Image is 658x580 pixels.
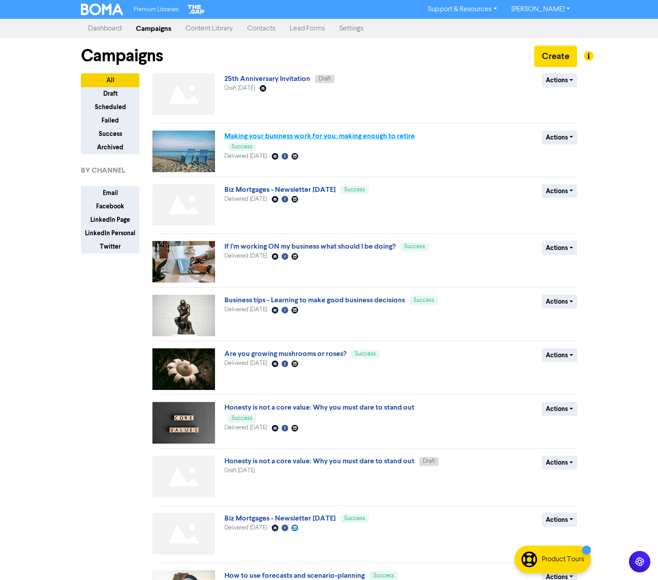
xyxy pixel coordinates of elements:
span: Success [373,573,394,579]
button: Actions [542,513,577,527]
button: Actions [542,456,577,470]
img: image_1755040961685.jpg [152,241,215,283]
span: Draft [423,458,435,464]
span: Success [232,415,253,421]
a: Are you growing mushrooms or roses? [224,349,346,358]
button: Email [81,186,139,200]
button: Actions [542,131,577,144]
img: image_1756336920617.jpg [152,131,215,172]
span: Success [413,297,434,303]
a: Biz Mortgages - Newsletter [DATE] [224,514,336,523]
img: image_1753840275294.jpg [152,348,215,390]
a: [PERSON_NAME] [504,2,577,17]
span: Delivered [DATE] [224,425,267,431]
span: Success [344,516,365,521]
span: Delivered [DATE] [224,253,267,259]
button: Scheduled [81,100,139,114]
span: Delivered [DATE] [224,153,267,159]
span: Draft [DATE] [224,468,255,474]
span: BY CHANNEL [81,165,125,176]
span: Success [404,244,425,250]
button: Success [81,127,139,141]
a: Business tips - Learning to make good business decisions [224,296,405,305]
button: LinkedIn Personal [81,226,139,240]
img: image_1752618419419.jpg [152,402,215,444]
button: Failed [81,114,139,127]
a: Content Library [178,20,240,38]
button: Actions [542,73,577,87]
button: Actions [542,348,577,362]
span: Delivered [DATE] [224,307,267,313]
a: Lead Forms [283,20,332,38]
span: Delivered [DATE] [224,525,267,531]
a: Making your business work for you: making enough to retire [224,131,415,140]
iframe: Chat Widget [613,537,658,580]
img: BOMA Logo [81,4,123,15]
button: All [81,73,139,87]
a: Honesty is not a core value: Why you must dare to stand out [224,457,414,466]
button: Facebook [81,199,139,213]
a: Dashboard [81,20,129,38]
a: Settings [332,20,371,38]
span: Delivered [DATE] [224,360,267,366]
button: Actions [542,295,577,309]
a: If I’m working ON my business what should I be doing? [224,242,396,251]
a: How to use forecasts and scenario-planning [224,571,365,580]
img: The Gap [186,4,206,15]
img: Not found [152,513,215,555]
button: Actions [542,241,577,255]
img: image_1754428363834.jpg [152,295,215,336]
button: Draft [81,87,139,101]
span: Success [344,187,365,193]
img: Not found [152,73,215,115]
span: Success [232,144,253,150]
a: Support & Resources [421,2,504,17]
span: Delivered [DATE] [224,196,267,202]
a: Campaigns [129,20,178,38]
img: Not found [152,184,215,226]
a: Honesty is not a core value: Why you must dare to stand out [224,403,414,412]
span: Premium Libraries: [134,7,179,13]
button: Create [534,46,577,67]
button: Archived [81,140,139,154]
img: Not found [152,456,215,497]
span: Draft [DATE] [224,85,255,91]
button: Actions [542,402,577,416]
span: Draft [319,76,331,82]
button: Twitter [81,240,139,254]
a: 25th Anniversary Invitation [224,74,310,83]
h1: Campaigns [81,46,163,66]
button: Actions [542,184,577,198]
button: LinkedIn Page [81,213,139,227]
a: Biz Mortgages - Newsletter [DATE] [224,185,336,194]
a: Contacts [240,20,283,38]
span: Success [355,351,376,357]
